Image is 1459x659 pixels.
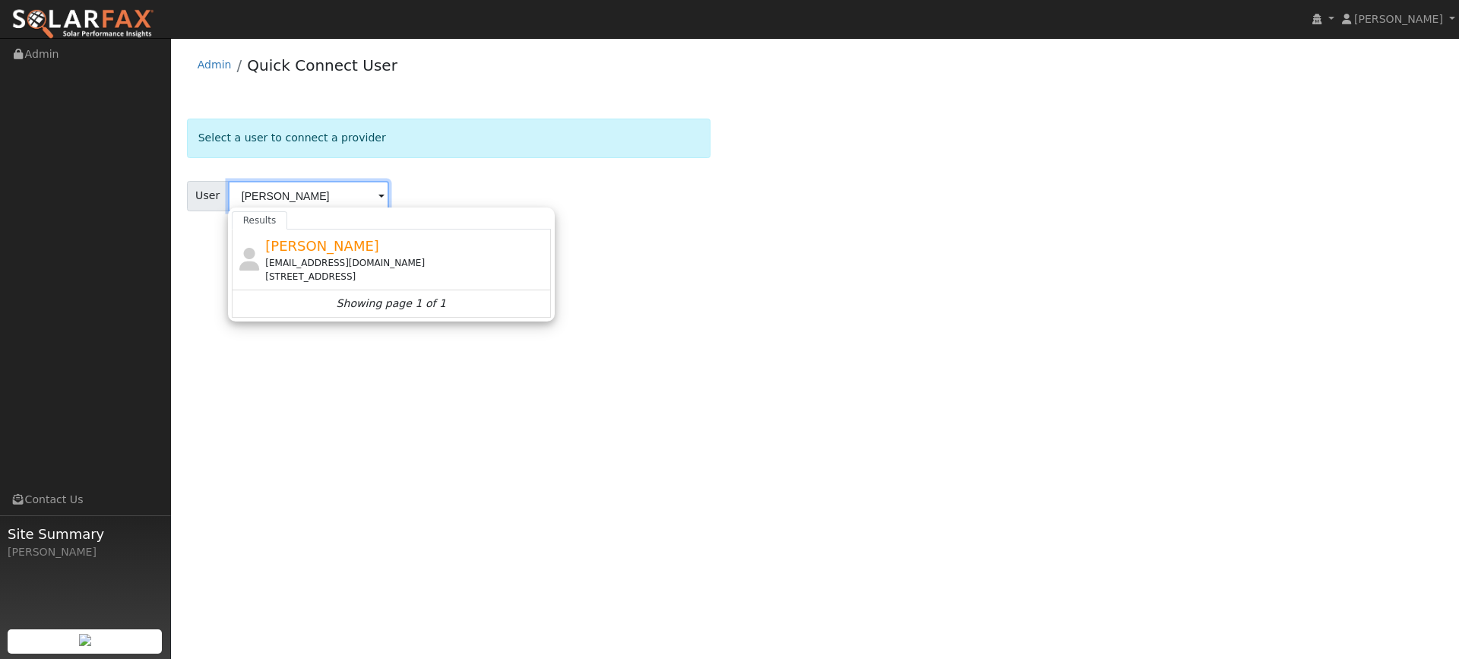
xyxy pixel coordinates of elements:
[337,296,446,312] i: Showing page 1 of 1
[8,544,163,560] div: [PERSON_NAME]
[1354,13,1443,25] span: [PERSON_NAME]
[232,211,288,230] a: Results
[187,181,229,211] span: User
[265,238,379,254] span: [PERSON_NAME]
[79,634,91,646] img: retrieve
[11,8,154,40] img: SolarFax
[187,119,711,157] div: Select a user to connect a provider
[247,56,397,74] a: Quick Connect User
[228,181,389,211] input: Select a User
[8,524,163,544] span: Site Summary
[265,256,547,270] div: [EMAIL_ADDRESS][DOMAIN_NAME]
[265,270,547,284] div: [STREET_ADDRESS]
[198,59,232,71] a: Admin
